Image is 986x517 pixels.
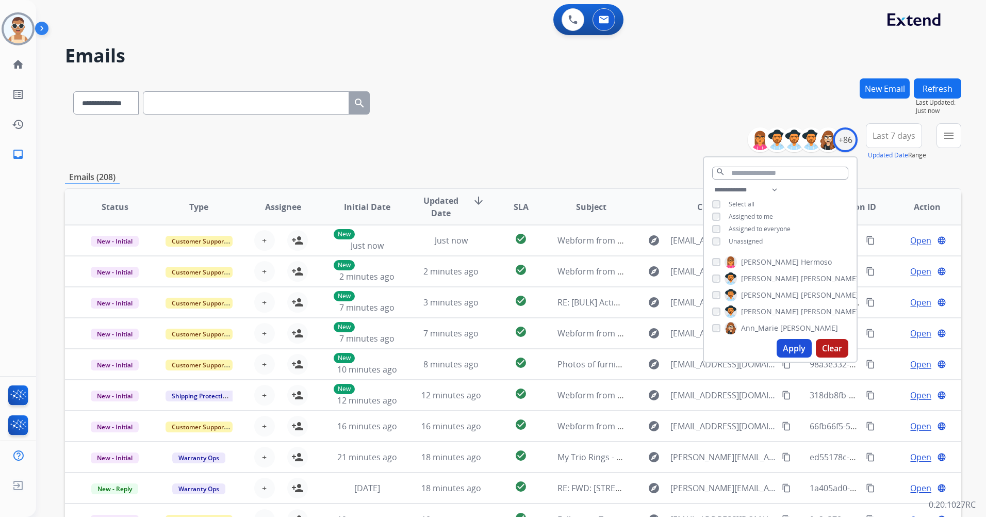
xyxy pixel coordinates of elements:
span: ed55178c-b414-4df4-b0f0-2e0facc32ed6 [810,451,963,463]
p: New [334,291,355,301]
mat-icon: content_copy [782,391,791,400]
button: Clear [816,339,848,358]
span: 318db8fb-6a41-458c-bada-43d2d39727a2 [810,390,969,401]
span: Range [868,151,926,159]
mat-icon: explore [648,420,660,432]
span: RE: FWD: [STREET_ADDRESS] [557,482,667,494]
mat-icon: language [937,298,946,307]
span: 16 minutes ago [421,421,481,432]
span: RE: [BULK] Action required: Extend claim approved for replacement [557,297,818,308]
button: New Email [860,78,910,99]
mat-icon: check_circle [515,326,527,338]
span: Open [910,482,931,494]
span: Select all [729,200,754,208]
mat-icon: person_add [291,420,304,432]
button: + [254,385,275,406]
span: + [262,234,267,247]
span: Customer Support [166,267,233,278]
span: [EMAIL_ADDRESS][DOMAIN_NAME] [670,234,776,247]
button: Apply [777,339,812,358]
mat-icon: person_add [291,265,304,278]
span: [PERSON_NAME] [801,273,859,284]
span: Open [910,234,931,247]
mat-icon: explore [648,265,660,278]
span: 10 minutes ago [337,364,397,375]
span: Customer Support [166,422,233,432]
mat-icon: content_copy [866,267,875,276]
span: Last Updated: [916,99,961,107]
button: Last 7 days [866,123,922,148]
span: Type [189,201,208,213]
span: Open [910,389,931,401]
span: Photos of furnitures [557,359,636,370]
span: 66fb66f5-5558-488c-9184-da5fccceaea9 [810,421,961,432]
mat-icon: language [937,267,946,276]
mat-icon: language [937,453,946,462]
mat-icon: explore [648,482,660,494]
span: Webform from [EMAIL_ADDRESS][DOMAIN_NAME] on [DATE] [557,328,791,339]
span: 3 minutes ago [423,297,479,308]
mat-icon: inbox [12,148,24,160]
mat-icon: content_copy [866,422,875,431]
span: [EMAIL_ADDRESS][DOMAIN_NAME] [670,296,776,309]
button: + [254,354,275,375]
button: + [254,292,275,313]
span: Assigned to me [729,212,773,221]
mat-icon: person_add [291,389,304,401]
span: Shipping Protection [166,391,236,401]
span: Open [910,265,931,278]
button: + [254,416,275,437]
mat-icon: content_copy [866,483,875,493]
span: Open [910,420,931,432]
span: New - Initial [91,391,139,401]
span: 12 minutes ago [421,390,481,401]
span: Open [910,327,931,340]
mat-icon: content_copy [866,329,875,338]
span: + [262,265,267,278]
mat-icon: person_add [291,358,304,370]
span: Customer Support [166,360,233,370]
mat-icon: check_circle [515,480,527,493]
button: + [254,261,275,282]
mat-icon: content_copy [866,453,875,462]
span: Subject [576,201,606,213]
button: Refresh [914,78,961,99]
span: + [262,296,267,309]
mat-icon: search [716,167,725,176]
span: Webform from [EMAIL_ADDRESS][DOMAIN_NAME] on [DATE] [557,421,791,432]
button: Updated Date [868,151,908,159]
p: New [334,384,355,394]
mat-icon: arrow_downward [472,195,485,207]
mat-icon: language [937,391,946,400]
span: [PERSON_NAME] [741,257,799,267]
mat-icon: check_circle [515,295,527,307]
mat-icon: check_circle [515,449,527,462]
mat-icon: language [937,360,946,369]
span: [DATE] [354,482,380,494]
mat-icon: language [937,422,946,431]
mat-icon: check_circle [515,387,527,400]
span: [EMAIL_ADDRESS][DOMAIN_NAME] [670,389,776,401]
mat-icon: search [353,97,366,109]
mat-icon: explore [648,358,660,370]
mat-icon: content_copy [782,483,791,493]
mat-icon: list_alt [12,88,24,101]
mat-icon: content_copy [782,422,791,431]
span: [PERSON_NAME] [741,290,799,300]
span: Status [102,201,128,213]
span: [EMAIL_ADDRESS][DOMAIN_NAME] [670,420,776,432]
span: [PERSON_NAME][EMAIL_ADDRESS][DOMAIN_NAME] [670,482,776,494]
span: Open [910,358,931,370]
span: New - Reply [91,483,138,494]
span: [EMAIL_ADDRESS][DOMAIN_NAME] [670,327,776,340]
mat-icon: explore [648,389,660,401]
mat-icon: language [937,483,946,493]
mat-icon: check_circle [515,264,527,276]
span: Last 7 days [873,134,915,138]
button: + [254,478,275,498]
div: +86 [833,127,858,152]
span: New - Initial [91,453,139,463]
mat-icon: person_add [291,234,304,247]
mat-icon: person_add [291,296,304,309]
button: + [254,447,275,467]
